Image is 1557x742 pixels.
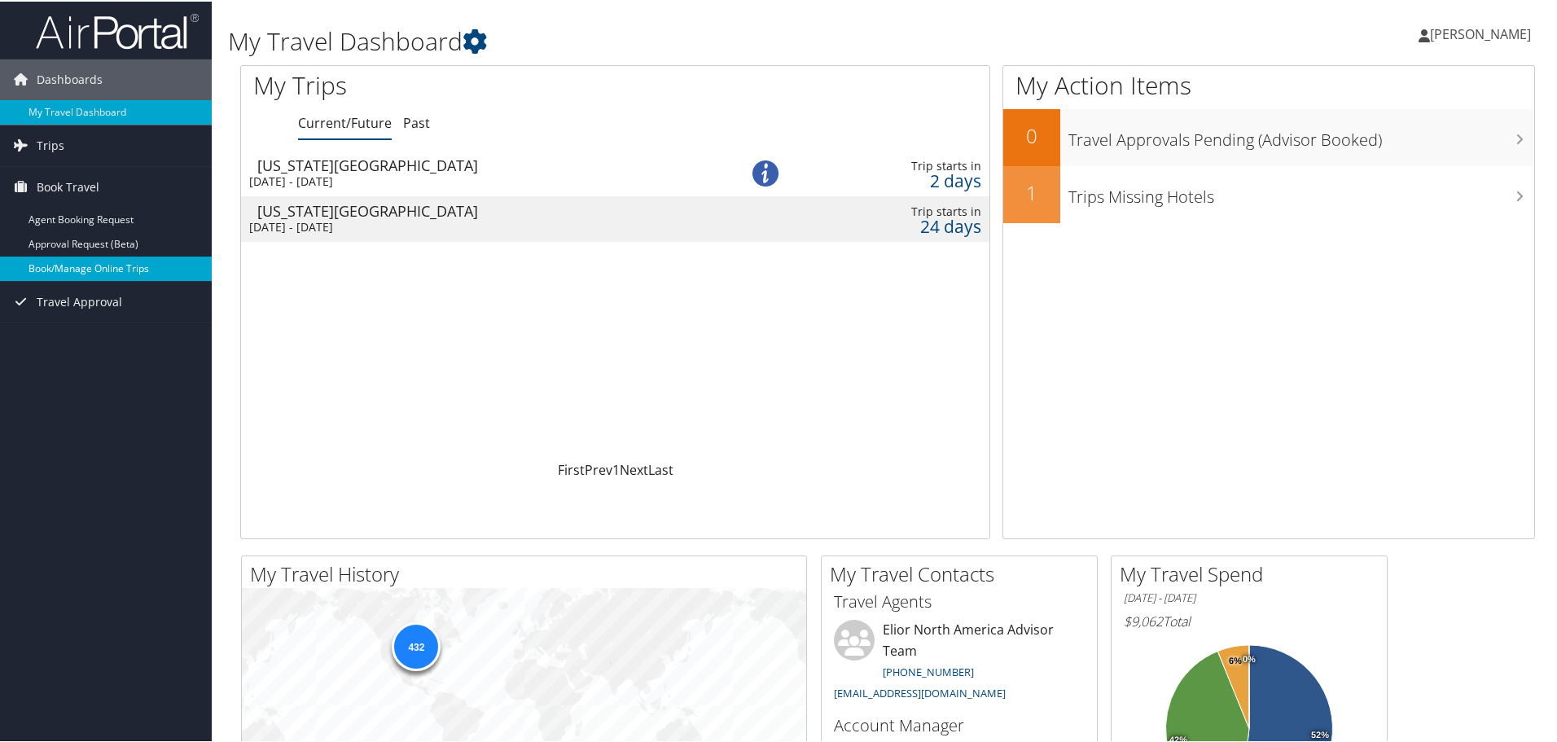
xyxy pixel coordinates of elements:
[1003,67,1534,101] h1: My Action Items
[1229,655,1242,665] tspan: 6%
[826,618,1093,705] li: Elior North America Advisor Team
[1124,611,1163,629] span: $9,062
[1003,165,1534,222] a: 1Trips Missing Hotels
[834,589,1085,612] h3: Travel Agents
[37,58,103,99] span: Dashboards
[834,713,1085,735] h3: Account Manager
[824,203,981,217] div: Trip starts in
[1120,559,1387,586] h2: My Travel Spend
[824,172,981,187] div: 2 days
[36,11,199,49] img: airportal-logo.png
[298,112,392,130] a: Current/Future
[37,280,122,321] span: Travel Approval
[648,459,673,477] a: Last
[37,124,64,165] span: Trips
[37,165,99,206] span: Book Travel
[249,173,697,187] div: [DATE] - [DATE]
[1003,121,1060,148] h2: 0
[1243,653,1256,663] tspan: 0%
[253,67,665,101] h1: My Trips
[830,559,1097,586] h2: My Travel Contacts
[620,459,648,477] a: Next
[403,112,430,130] a: Past
[824,217,981,232] div: 24 days
[558,459,585,477] a: First
[612,459,620,477] a: 1
[834,684,1006,699] a: [EMAIL_ADDRESS][DOMAIN_NAME]
[883,663,974,678] a: [PHONE_NUMBER]
[1003,108,1534,165] a: 0Travel Approvals Pending (Advisor Booked)
[250,559,806,586] h2: My Travel History
[1068,176,1534,207] h3: Trips Missing Hotels
[1430,24,1531,42] span: [PERSON_NAME]
[257,156,705,171] div: [US_STATE][GEOGRAPHIC_DATA]
[1003,178,1060,205] h2: 1
[1068,119,1534,150] h3: Travel Approvals Pending (Advisor Booked)
[1124,611,1375,629] h6: Total
[585,459,612,477] a: Prev
[1311,729,1329,739] tspan: 52%
[1419,8,1547,57] a: [PERSON_NAME]
[257,202,705,217] div: [US_STATE][GEOGRAPHIC_DATA]
[228,23,1107,57] h1: My Travel Dashboard
[392,621,441,670] div: 432
[824,157,981,172] div: Trip starts in
[752,159,778,185] img: alert-flat-solid-info.png
[249,218,697,233] div: [DATE] - [DATE]
[1124,589,1375,604] h6: [DATE] - [DATE]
